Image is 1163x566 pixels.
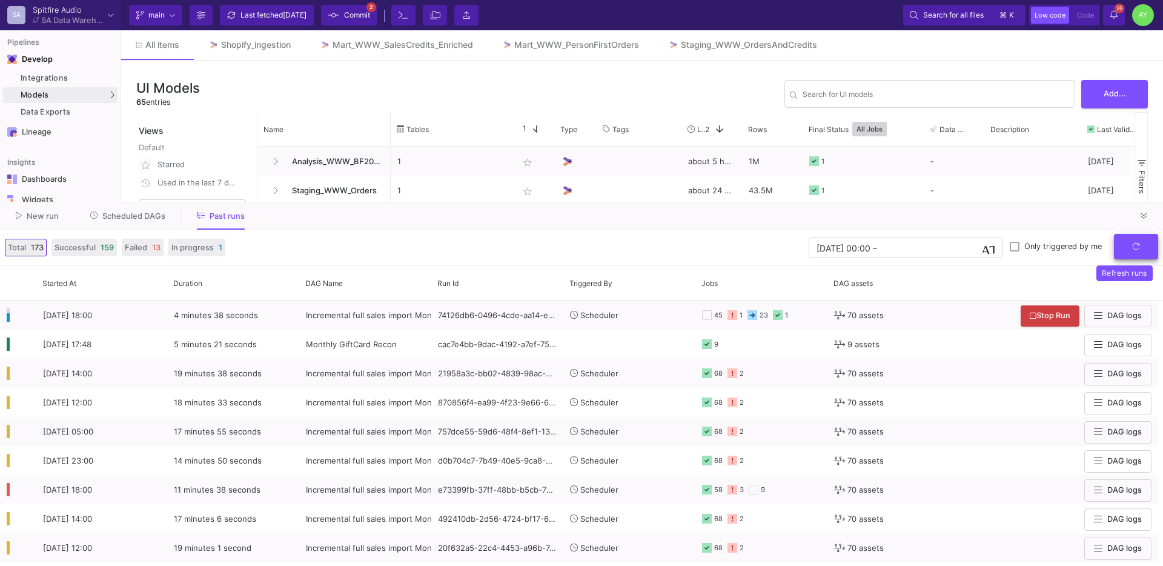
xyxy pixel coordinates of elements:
div: Data Exports [21,107,114,117]
span: DAG logs [1107,340,1142,349]
span: 70 assets [847,388,884,417]
span: DAG logs [1107,398,1142,407]
button: main [129,5,182,25]
img: UI Model [561,184,574,197]
span: 26 [1115,4,1124,13]
img: Navigation icon [7,55,17,64]
button: 26 [1103,5,1125,25]
input: End datetime [880,243,959,253]
div: Used in the last 7 days [157,174,239,192]
span: 173 [31,242,44,253]
span: DAG logs [1107,544,1142,553]
div: Last fetched [240,6,306,24]
mat-icon: star_border [520,155,535,170]
span: Duration [173,279,202,288]
button: Last fetched[DATE] [220,5,314,25]
span: k [1009,8,1014,22]
button: Stop Run [1021,305,1079,327]
div: 58 [714,476,723,504]
div: 757dce55-59d6-48f4-8ef1-13bba7f26a07 [431,417,563,446]
input: Start datetime [817,243,870,253]
button: Commit [321,5,377,25]
span: [DATE] 18:00 [43,310,92,320]
span: 17 minutes 6 seconds [174,514,256,524]
span: Code [1077,11,1094,19]
span: Triggered By [569,279,612,288]
span: New run [27,211,59,221]
span: Scheduler [580,398,618,407]
div: 68 [714,447,723,475]
span: Total [8,242,26,253]
span: In progress [171,242,214,253]
span: 70 assets [847,534,884,562]
div: entries [136,96,200,108]
button: DAG logs [1084,479,1151,502]
img: UI Model [561,155,574,168]
div: 20f632a5-22c4-4453-a96b-7408ed5aeb28 [431,533,563,562]
span: 70 assets [847,505,884,533]
a: Navigation iconWidgets [3,190,118,210]
span: DAG Name [305,279,343,288]
span: Tags [612,125,629,134]
div: [DATE] [1081,176,1154,205]
button: DAG logs [1084,421,1151,444]
span: DAG logs [1107,427,1142,436]
img: Navigation icon [7,175,17,184]
button: DAG logs [1084,392,1151,415]
span: Scheduled DAGs [102,211,165,221]
div: 2 [740,359,744,388]
div: 2 [740,418,744,446]
span: Analysis_WWW_BF2025Prep [285,147,384,176]
div: Mart_WWW_SalesCredits_Enriched [333,40,473,50]
span: DAG logs [1107,456,1142,465]
span: [DATE] 14:00 [43,368,92,378]
div: e73399fb-37ff-48bb-b5cb-776d484cc9b8 [431,475,563,504]
span: DAG logs [1107,485,1142,494]
div: 2 [740,534,744,562]
button: Failed13 [122,239,164,256]
span: [DATE] 23:00 [43,456,93,465]
span: – [873,243,877,253]
div: 43.5M [742,176,803,205]
span: Type [560,125,577,134]
div: 3 [740,476,744,504]
div: Widgets [22,195,101,205]
span: [DATE] 18:00 [43,485,92,494]
span: Scheduler [580,514,618,524]
span: Incremental full sales import Mon-Sat - CSVs REMOVED [306,427,517,436]
button: DAG logs [1084,334,1151,356]
span: Search for all files [923,6,984,24]
span: 18 minutes 33 seconds [174,398,262,407]
div: 74126db6-0496-4cde-aa14-e79014456bfd [431,301,563,330]
div: Dashboards [22,175,101,184]
span: DAG logs [1107,369,1142,378]
span: 17 minutes 55 seconds [174,427,261,436]
img: Navigation icon [7,127,17,137]
span: main [148,6,165,24]
span: 70 assets [847,418,884,446]
button: Low code [1031,7,1069,24]
span: [DATE] 05:00 [43,427,93,436]
a: Data Exports [3,104,118,120]
span: Scheduler [580,543,618,553]
div: d0b704c7-7b49-40e5-9ca8-2bda861e3667 [431,446,563,475]
div: 68 [714,388,723,417]
span: Description [990,125,1029,134]
mat-icon: star_border [520,184,535,199]
button: New run [1,207,73,225]
div: Mart_WWW_PersonFirstOrders [514,40,639,50]
div: 492410db-2d56-4724-bf17-67ad8e8f6756 [431,504,563,533]
button: Total173 [5,239,47,256]
span: Incremental full sales import Mon-Sat - CSVs REMOVED [306,456,517,465]
span: Models [21,90,49,100]
span: Scheduler [580,368,618,378]
span: Scheduler [580,310,618,320]
div: SA [7,6,25,24]
span: DAG logs [1107,514,1142,524]
div: Default [139,142,248,156]
span: 5 minutes 21 seconds [174,339,257,349]
span: Successful [55,242,96,253]
div: Develop [22,55,40,64]
span: Run Id [437,279,459,288]
span: 70 assets [847,447,884,475]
